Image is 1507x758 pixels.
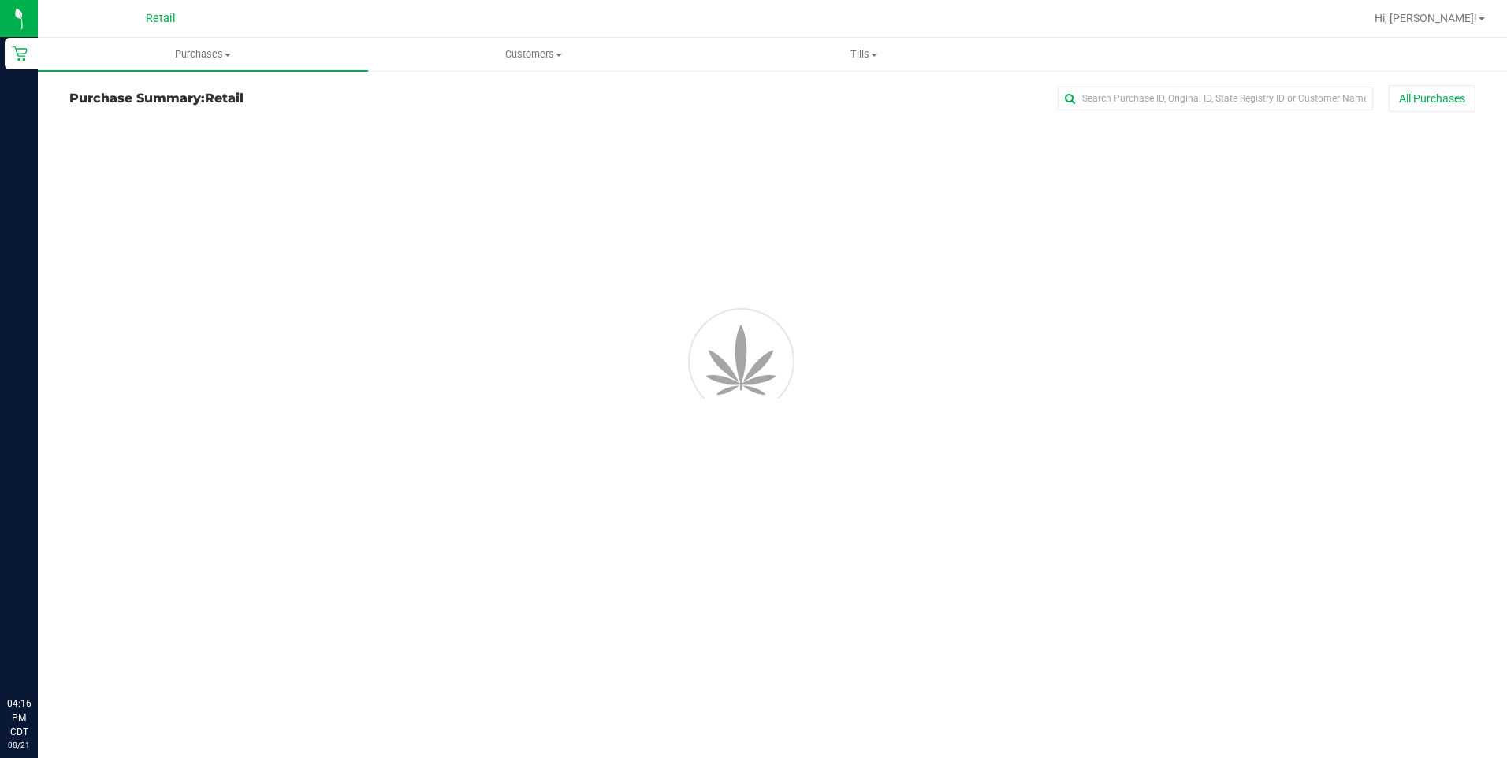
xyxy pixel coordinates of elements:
[699,38,1029,71] a: Tills
[16,632,63,679] iframe: Resource center
[369,47,698,61] span: Customers
[7,739,31,751] p: 08/21
[368,38,698,71] a: Customers
[38,38,368,71] a: Purchases
[7,697,31,739] p: 04:16 PM CDT
[38,47,368,61] span: Purchases
[1058,87,1373,110] input: Search Purchase ID, Original ID, State Registry ID or Customer Name...
[205,91,244,106] span: Retail
[700,47,1029,61] span: Tills
[69,91,538,106] h3: Purchase Summary:
[1389,85,1475,112] button: All Purchases
[12,46,28,61] inline-svg: Retail
[1375,12,1477,24] span: Hi, [PERSON_NAME]!
[146,12,176,25] span: Retail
